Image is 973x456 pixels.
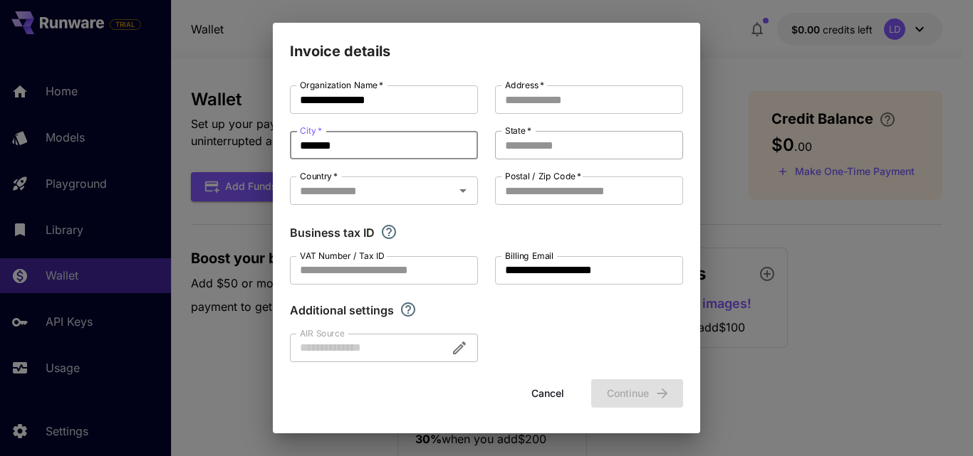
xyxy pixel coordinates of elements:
[290,224,375,241] p: Business tax ID
[505,124,531,137] label: State
[273,23,700,63] h2: Invoice details
[516,379,580,408] button: Cancel
[300,124,322,137] label: City
[300,327,344,339] label: AIR Source
[505,79,544,91] label: Address
[380,223,397,240] svg: If you are a business tax registrant, please enter your business tax ID here.
[290,302,394,319] p: Additional settings
[505,250,553,262] label: Billing Email
[453,181,473,201] button: Open
[505,170,581,182] label: Postal / Zip Code
[300,170,338,182] label: Country
[300,79,383,91] label: Organization Name
[300,250,385,262] label: VAT Number / Tax ID
[400,301,417,318] svg: Explore additional customization settings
